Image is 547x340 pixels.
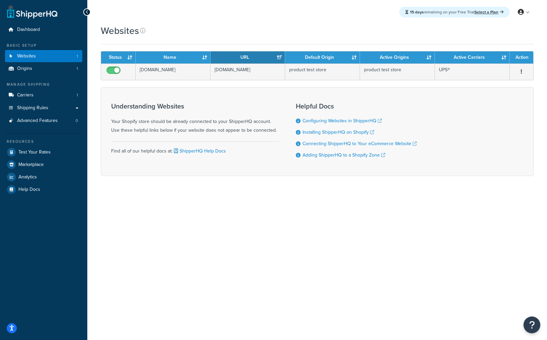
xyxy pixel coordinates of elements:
[77,66,78,72] span: 1
[510,51,533,63] th: Action
[17,53,36,59] span: Websites
[5,50,82,62] li: Websites
[474,9,504,15] a: Select a Plan
[410,9,424,15] strong: 15 days
[101,24,139,37] h1: Websites
[5,171,82,183] a: Analytics
[111,102,279,135] div: Your Shopify store should be already connected to your ShipperHQ account. Use these helpful links...
[5,102,82,114] a: Shipping Rules
[76,118,78,124] span: 0
[360,51,435,63] th: Active Origins: activate to sort column ascending
[5,89,82,101] li: Carriers
[523,316,540,333] button: Open Resource Center
[5,115,82,127] a: Advanced Features 0
[303,140,417,147] a: Connecting ShipperHQ to Your eCommerce Website
[5,82,82,87] div: Manage Shipping
[17,92,34,98] span: Carriers
[303,117,382,124] a: Configuring Websites in ShipperHQ
[5,146,82,158] a: Test Your Rates
[17,105,48,111] span: Shipping Rules
[5,50,82,62] a: Websites 1
[5,183,82,196] a: Help Docs
[136,51,211,63] th: Name: activate to sort column ascending
[101,51,136,63] th: Status: activate to sort column ascending
[296,102,417,110] h3: Helpful Docs
[173,147,226,155] a: ShipperHQ Help Docs
[5,159,82,171] a: Marketplace
[360,63,435,80] td: product test store
[5,43,82,48] div: Basic Setup
[18,187,40,193] span: Help Docs
[303,152,385,159] a: Adding ShipperHQ to a Shopify Zone
[5,24,82,36] a: Dashboard
[77,53,78,59] span: 1
[5,62,82,75] li: Origins
[18,174,37,180] span: Analytics
[17,118,58,124] span: Advanced Features
[17,66,32,72] span: Origins
[211,63,285,80] td: [DOMAIN_NAME]
[18,150,51,155] span: Test Your Rates
[5,89,82,101] a: Carriers 1
[136,63,211,80] td: [DOMAIN_NAME]
[77,92,78,98] span: 1
[5,115,82,127] li: Advanced Features
[435,63,510,80] td: UPS®
[5,139,82,144] div: Resources
[111,102,279,110] h3: Understanding Websites
[7,5,57,18] a: ShipperHQ Home
[435,51,510,63] th: Active Carriers: activate to sort column ascending
[18,162,44,168] span: Marketplace
[399,7,510,17] div: remaining on your Free Trial
[111,141,279,156] div: Find all of our helpful docs at:
[285,51,360,63] th: Default Origin: activate to sort column ascending
[285,63,360,80] td: product test store
[17,27,40,33] span: Dashboard
[5,62,82,75] a: Origins 1
[303,129,374,136] a: Installing ShipperHQ on Shopify
[211,51,285,63] th: URL: activate to sort column ascending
